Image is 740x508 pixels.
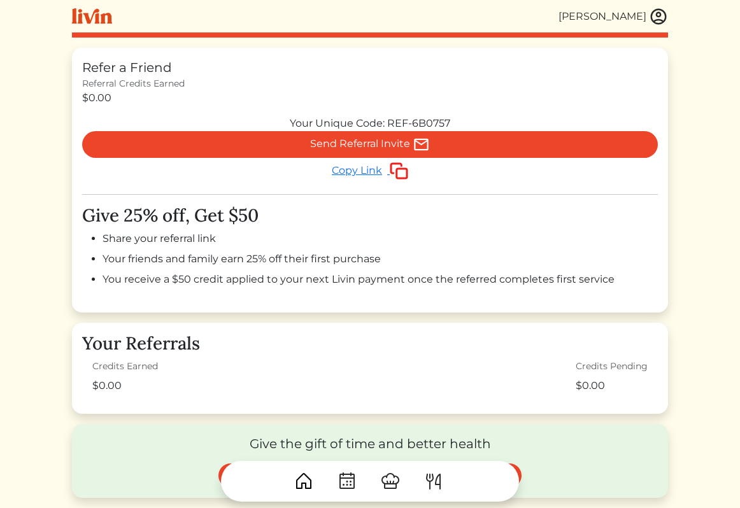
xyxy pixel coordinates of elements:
[310,138,410,150] span: Send Referral Invite
[103,251,658,267] li: Your friends and family earn 25% off their first purchase
[390,162,408,180] img: copy-c88c4d5ff2289bbd861d3078f624592c1430c12286b036973db34a3c10e19d95.svg
[380,471,401,491] img: ChefHat-a374fb509e4f37eb0702ca99f5f64f3b6956810f32a249b33092029f8484b388.svg
[294,471,314,491] img: House-9bf13187bcbb5817f509fe5e7408150f90897510c4275e13d0d5fca38e0b5951.svg
[82,131,658,158] a: Send Referral Invite
[413,136,430,153] img: mail-aa3623a70611719c404db747d8f48ae9f7056ae68677732a141791a4a24e56e5.svg
[82,58,658,77] div: Refer a Friend
[82,333,658,354] h3: Your Referrals
[332,164,382,176] span: Copy Link
[649,7,668,26] img: user_account-e6e16d2ec92f44fc35f99ef0dc9cddf60790bfa021a6ecb1c896eb5d2907b31c.svg
[82,205,658,226] h3: Give 25% off, Get $50
[92,378,158,393] div: $0.00
[82,158,658,184] button: Copy Link
[576,360,648,373] div: Credits Pending
[92,360,158,373] div: Credits Earned
[576,378,648,393] div: $0.00
[82,90,658,106] div: $0.00
[82,434,658,453] div: Give the gift of time and better health
[337,471,357,491] img: CalendarDots-5bcf9d9080389f2a281d69619e1c85352834be518fbc73d9501aef674afc0d57.svg
[423,471,444,491] img: ForkKnife-55491504ffdb50bab0c1e09e7649658475375261d09fd45db06cec23bce548bf.svg
[103,231,658,246] li: Share your referral link
[82,77,658,90] div: Referral Credits Earned
[559,9,646,24] div: [PERSON_NAME]
[82,116,658,131] div: Your Unique Code: REF-6B0757
[72,8,112,24] img: livin-logo-a0d97d1a881af30f6274990eb6222085a2533c92bbd1e4f22c21b4f0d0e3210c.svg
[103,272,658,287] li: You receive a $50 credit applied to your next Livin payment once the referred completes first ser...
